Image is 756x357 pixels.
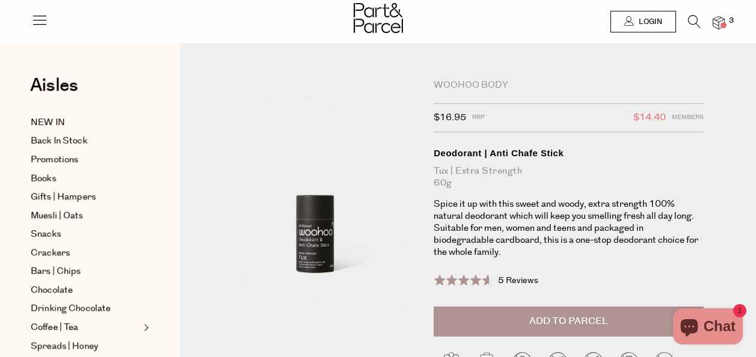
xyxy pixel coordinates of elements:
span: NEW IN [31,115,65,130]
span: Members [672,110,704,126]
a: NEW IN [31,115,140,130]
p: Spice it up with this sweet and woody, extra strength 100% natural deodorant which will keep you ... [434,198,704,258]
a: Drinking Chocolate [31,302,140,316]
a: Login [610,11,676,32]
a: Chocolate [31,283,140,297]
a: Crackers [31,246,140,260]
div: Tux | Extra Strength 60g [434,165,704,189]
img: Part&Parcel [354,3,403,33]
span: Back In Stock [31,134,87,148]
span: Aisles [30,72,78,99]
inbox-online-store-chat: Shopify online store chat [669,308,746,347]
span: Login [636,17,662,27]
span: $14.40 [633,110,666,126]
span: Spreads | Honey [31,339,98,353]
a: Spreads | Honey [31,339,140,353]
span: Muesli | Oats [31,209,83,223]
span: Drinking Chocolate [31,302,111,316]
a: Books [31,171,140,186]
span: Promotions [31,153,78,167]
span: $16.95 [434,110,466,126]
div: Deodorant | Anti Chafe Stick [434,147,704,159]
span: Snacks [31,227,61,242]
span: Add to Parcel [529,314,608,328]
a: Snacks [31,227,140,242]
a: Promotions [31,153,140,167]
span: Books [31,171,56,186]
img: Deodorant | Anti Chafe Stick [217,79,416,314]
span: Bars | Chips [31,264,81,279]
span: Gifts | Hampers [31,190,96,204]
span: RRP [472,110,485,126]
span: 3 [726,16,737,26]
a: Back In Stock [31,134,140,148]
button: Expand/Collapse Coffee | Tea [141,320,149,335]
a: Muesli | Oats [31,209,140,223]
span: Coffee | Tea [31,320,78,335]
div: Woohoo Body [434,79,704,91]
span: Chocolate [31,283,73,297]
span: Crackers [31,246,70,260]
a: Bars | Chips [31,264,140,279]
a: 3 [713,16,725,29]
a: Coffee | Tea [31,320,140,335]
span: 5 Reviews [498,275,538,287]
a: Aisles [30,76,78,106]
a: Gifts | Hampers [31,190,140,204]
button: Add to Parcel [434,307,704,337]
